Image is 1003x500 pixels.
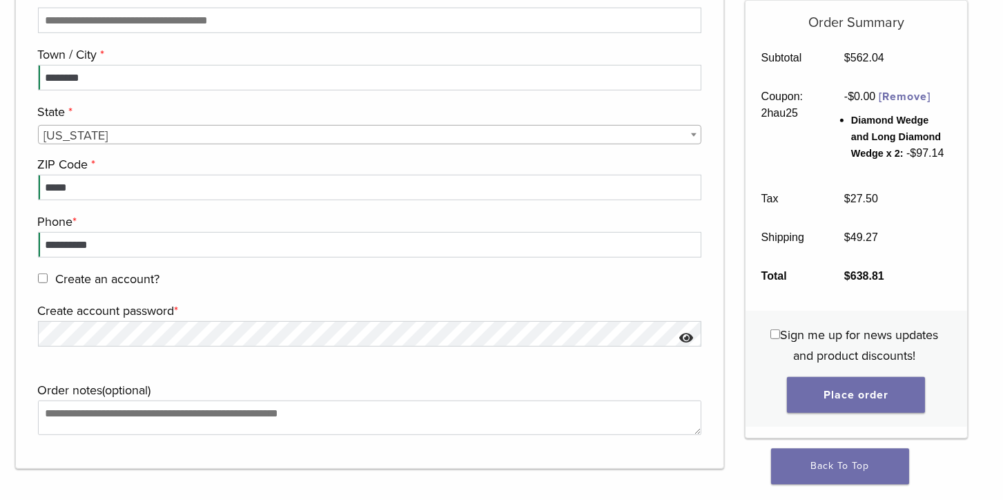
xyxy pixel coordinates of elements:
input: Create an account? [38,273,48,283]
span: $ [844,52,850,64]
input: Sign me up for news updates and product discounts! [770,329,780,339]
label: ZIP Code [38,154,699,175]
th: Coupon: 2hau25 [746,77,828,180]
th: Tax [746,180,828,218]
label: Town / City [38,44,699,65]
th: Shipping [746,218,828,257]
span: Hawaii [39,126,701,145]
label: Create account password [38,300,699,321]
label: State [38,102,699,122]
span: - 97.14 [906,147,944,159]
span: Diamond Wedge and Long Diamond Wedge x 2: [851,115,941,159]
span: $ [910,147,916,159]
span: $ [844,193,850,204]
th: Total [746,257,828,296]
bdi: 638.81 [844,270,884,282]
td: - [828,77,966,180]
span: State [38,125,702,144]
h5: Order Summary [746,1,967,31]
bdi: 27.50 [844,193,878,204]
span: Sign me up for news updates and product discounts! [780,327,938,363]
bdi: 49.27 [844,231,878,243]
a: Back To Top [771,448,909,484]
bdi: 562.04 [844,52,884,64]
a: Remove 2hau25 coupon [879,90,931,104]
th: Subtotal [746,39,828,77]
span: Create an account? [55,271,159,287]
label: Order notes [38,380,699,401]
span: $ [844,270,850,282]
span: (optional) [103,383,151,398]
button: Show password [672,321,701,356]
span: 0.00 [848,90,875,102]
span: $ [844,231,850,243]
span: $ [848,90,854,102]
button: Place order [787,377,925,413]
label: Phone [38,211,699,232]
